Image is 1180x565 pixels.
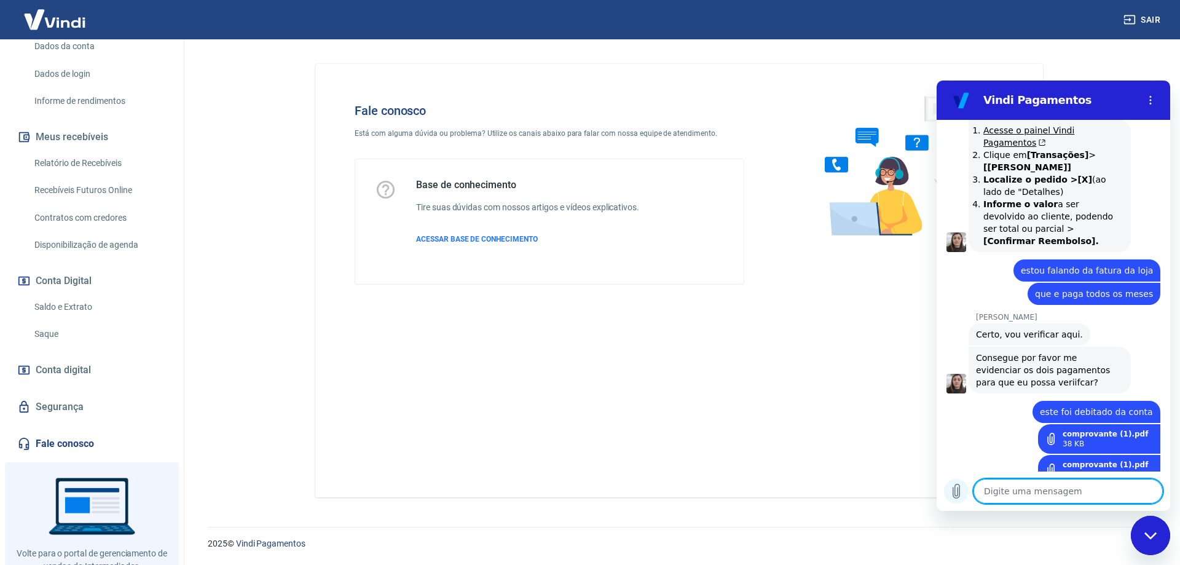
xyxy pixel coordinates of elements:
a: Saque [29,322,169,347]
a: ACESSAR BASE DE CONHECIMENTO [416,234,639,245]
span: Conta digital [36,362,91,379]
a: Dados da conta [29,34,169,59]
a: Disponibilização de agenda [29,232,169,258]
a: Saldo e Extrato [29,294,169,320]
a: Vindi Pagamentos [236,539,305,548]
a: Relatório de Recebíveis [29,151,169,176]
img: Vindi [15,1,95,38]
h5: Base de conhecimento [416,179,639,191]
a: Dados de login [29,61,169,87]
iframe: Janela de mensagens [937,81,1170,511]
a: Fale conosco [15,430,169,457]
h4: Fale conosco [355,103,744,118]
p: 2025 © [208,537,1150,550]
iframe: Botão para abrir a janela de mensagens, conversa em andamento [1131,516,1170,555]
button: Conta Digital [15,267,169,294]
span: ACESSAR BASE DE CONHECIMENTO [416,235,538,243]
a: Informe de rendimentos [29,89,169,114]
a: Recebíveis Futuros Online [29,178,169,203]
a: Segurança [15,393,169,421]
button: Meus recebíveis [15,124,169,151]
a: Conta digital [15,357,169,384]
button: Sair [1121,9,1165,31]
h6: Tire suas dúvidas com nossos artigos e vídeos explicativos. [416,201,639,214]
img: Fale conosco [800,84,987,248]
a: Contratos com credores [29,205,169,231]
p: Está com alguma dúvida ou problema? Utilize os canais abaixo para falar com nossa equipe de atend... [355,128,744,139]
